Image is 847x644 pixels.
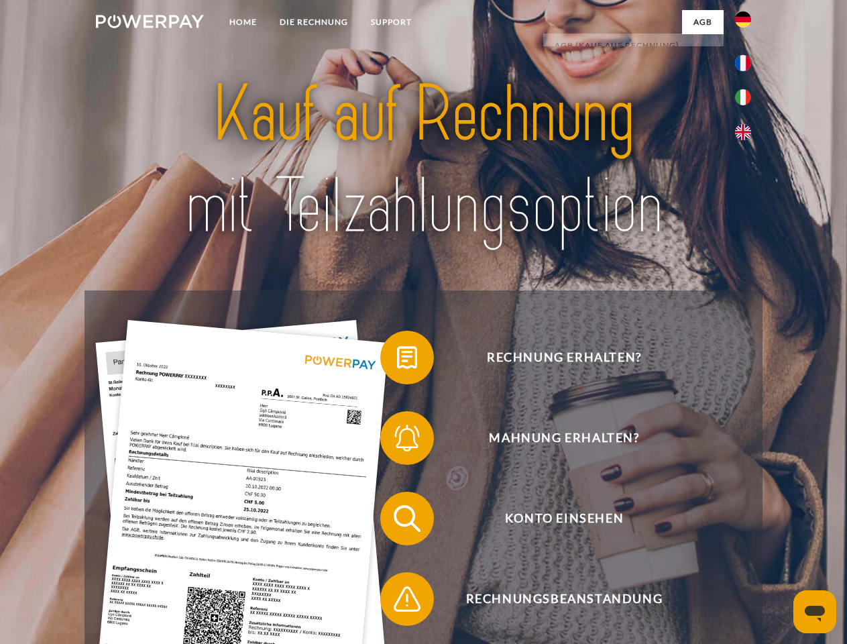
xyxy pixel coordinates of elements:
[793,590,836,633] iframe: Schaltfläche zum Öffnen des Messaging-Fensters
[390,582,424,616] img: qb_warning.svg
[380,411,729,465] button: Mahnung erhalten?
[380,331,729,384] button: Rechnung erhalten?
[390,502,424,535] img: qb_search.svg
[380,572,729,626] button: Rechnungsbeanstandung
[400,572,728,626] span: Rechnungsbeanstandung
[268,10,359,34] a: DIE RECHNUNG
[96,15,204,28] img: logo-powerpay-white.svg
[543,34,724,58] a: AGB (Kauf auf Rechnung)
[359,10,423,34] a: SUPPORT
[218,10,268,34] a: Home
[735,11,751,28] img: de
[735,55,751,71] img: fr
[400,411,728,465] span: Mahnung erhalten?
[390,421,424,455] img: qb_bell.svg
[400,492,728,545] span: Konto einsehen
[128,64,719,257] img: title-powerpay_de.svg
[400,331,728,384] span: Rechnung erhalten?
[390,341,424,374] img: qb_bill.svg
[380,492,729,545] button: Konto einsehen
[735,124,751,140] img: en
[735,89,751,105] img: it
[682,10,724,34] a: agb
